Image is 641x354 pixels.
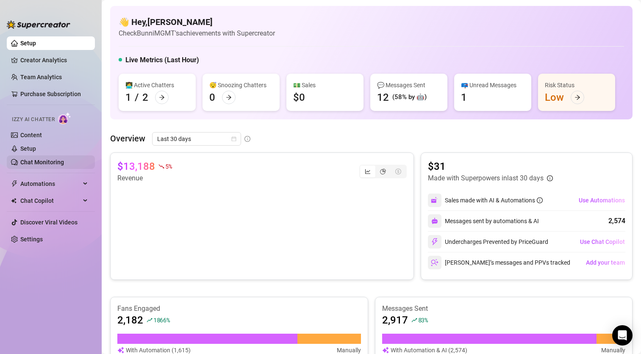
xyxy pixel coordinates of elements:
[20,236,43,243] a: Settings
[142,91,148,104] div: 2
[58,112,71,124] img: AI Chatter
[20,74,62,80] a: Team Analytics
[165,162,172,170] span: 5 %
[20,145,36,152] a: Setup
[377,91,389,104] div: 12
[20,40,36,47] a: Setup
[461,80,524,90] div: 📪 Unread Messages
[608,216,625,226] div: 2,574
[20,87,88,101] a: Purchase Subscription
[431,218,438,224] img: svg%3e
[428,256,570,269] div: [PERSON_NAME]’s messages and PPVs tracked
[547,175,553,181] span: info-circle
[117,160,155,173] article: $13,188
[377,80,441,90] div: 💬 Messages Sent
[365,169,371,174] span: line-chart
[209,80,273,90] div: 😴 Snoozing Chatters
[431,196,438,204] img: svg%3e
[293,80,357,90] div: 💵 Sales
[431,238,438,246] img: svg%3e
[411,317,417,323] span: rise
[117,313,143,327] article: 2,182
[117,173,172,183] article: Revenue
[110,132,145,145] article: Overview
[578,194,625,207] button: Use Automations
[380,169,386,174] span: pie-chart
[11,198,17,204] img: Chat Copilot
[226,94,232,100] span: arrow-right
[209,91,215,104] div: 0
[119,16,275,28] h4: 👋 Hey, [PERSON_NAME]
[125,55,199,65] h5: Live Metrics (Last Hour)
[428,235,548,249] div: Undercharges Prevented by PriceGuard
[119,28,275,39] article: Check BunniMGMT's achievements with Supercreator
[461,91,467,104] div: 1
[125,80,189,90] div: 👩‍💻 Active Chatters
[20,132,42,138] a: Content
[159,94,165,100] span: arrow-right
[579,197,625,204] span: Use Automations
[392,92,427,102] div: (58% by 🤖)
[11,180,18,187] span: thunderbolt
[580,238,625,245] span: Use Chat Copilot
[418,316,428,324] span: 83 %
[395,169,401,174] span: dollar-circle
[586,256,625,269] button: Add your team
[612,325,633,346] div: Open Intercom Messenger
[431,259,438,266] img: svg%3e
[382,313,408,327] article: 2,917
[153,316,170,324] span: 1866 %
[231,136,236,141] span: calendar
[445,196,543,205] div: Sales made with AI & Automations
[20,159,64,166] a: Chat Monitoring
[20,194,80,207] span: Chat Copilot
[428,173,544,183] article: Made with Superpowers in last 30 days
[428,160,553,173] article: $31
[117,304,361,313] article: Fans Engaged
[7,20,70,29] img: logo-BBDzfeDw.svg
[147,317,153,323] span: rise
[574,94,580,100] span: arrow-right
[244,136,250,142] span: info-circle
[158,163,164,169] span: fall
[12,116,55,124] span: Izzy AI Chatter
[293,91,305,104] div: $0
[359,165,407,178] div: segmented control
[428,214,539,228] div: Messages sent by automations & AI
[537,197,543,203] span: info-circle
[157,133,236,145] span: Last 30 days
[125,91,131,104] div: 1
[586,259,625,266] span: Add your team
[20,53,88,67] a: Creator Analytics
[382,304,626,313] article: Messages Sent
[20,219,78,226] a: Discover Viral Videos
[20,177,80,191] span: Automations
[545,80,608,90] div: Risk Status
[580,235,625,249] button: Use Chat Copilot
